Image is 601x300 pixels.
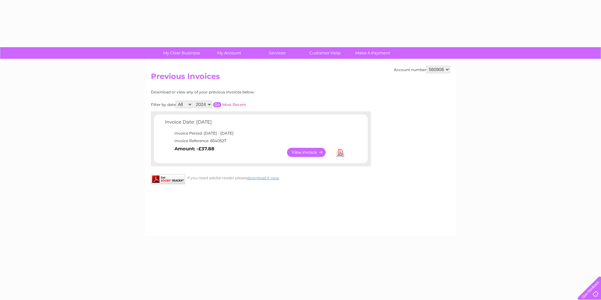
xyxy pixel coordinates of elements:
[299,47,351,59] a: Customer Help
[151,72,450,84] h2: Previous Invoices
[347,47,399,59] a: Make A Payment
[163,130,347,137] td: Invoice Period: [DATE] - [DATE]
[247,175,279,180] a: download it now
[163,137,347,145] td: Invoice Reference: 6540527
[151,90,316,94] div: Download or view any of your previous invoices below.
[151,174,371,180] div: If you need adobe reader please .
[394,66,450,73] div: Account number
[174,146,214,152] b: Amount: -£37.88
[222,102,246,107] a: Most Recent
[163,118,347,130] td: Invoice Date: [DATE]
[156,47,207,59] a: My Clear Business
[151,101,316,108] div: Filter by date
[251,47,303,59] a: Services
[203,47,255,59] a: My Account
[287,148,333,157] a: View
[336,148,344,157] a: Download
